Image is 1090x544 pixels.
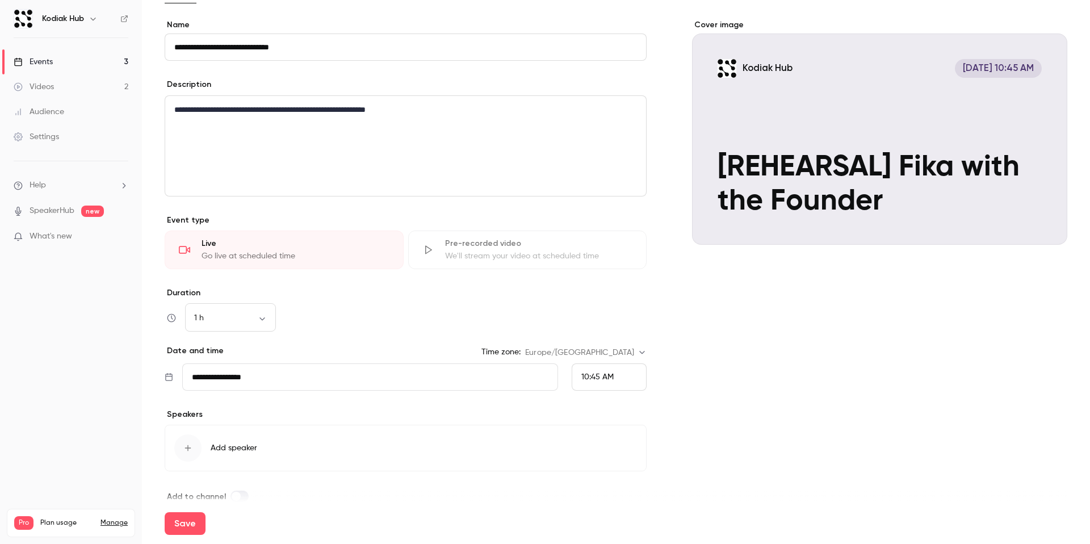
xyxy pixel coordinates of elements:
div: Audience [14,106,64,118]
span: Add speaker [211,442,257,454]
section: description [165,95,647,196]
label: Description [165,79,211,90]
h6: Kodiak Hub [42,13,84,24]
section: Cover image [692,19,1067,245]
button: Save [165,512,206,535]
span: new [81,206,104,217]
img: Kodiak Hub [14,10,32,28]
div: Pre-recorded videoWe'll stream your video at scheduled time [408,231,647,269]
a: SpeakerHub [30,205,74,217]
div: 1 h [185,312,276,324]
div: Videos [14,81,54,93]
div: Events [14,56,53,68]
div: From [572,363,647,391]
div: Settings [14,131,59,143]
p: Speakers [165,409,647,420]
a: Manage [100,518,128,528]
p: Event type [165,215,647,226]
label: Cover image [692,19,1067,31]
label: Name [165,19,647,31]
div: Live [202,238,389,249]
span: What's new [30,231,72,242]
button: Add speaker [165,425,647,471]
span: Pro [14,516,33,530]
p: Date and time [165,345,224,357]
span: 10:45 AM [581,373,614,381]
div: Pre-recorded video [445,238,633,249]
div: Europe/[GEOGRAPHIC_DATA] [525,347,647,358]
div: LiveGo live at scheduled time [165,231,404,269]
div: editor [165,96,646,196]
div: We'll stream your video at scheduled time [445,250,633,262]
label: Time zone: [481,346,521,358]
span: Help [30,179,46,191]
div: Go live at scheduled time [202,250,389,262]
li: help-dropdown-opener [14,179,128,191]
span: Plan usage [40,518,94,528]
label: Duration [165,287,647,299]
